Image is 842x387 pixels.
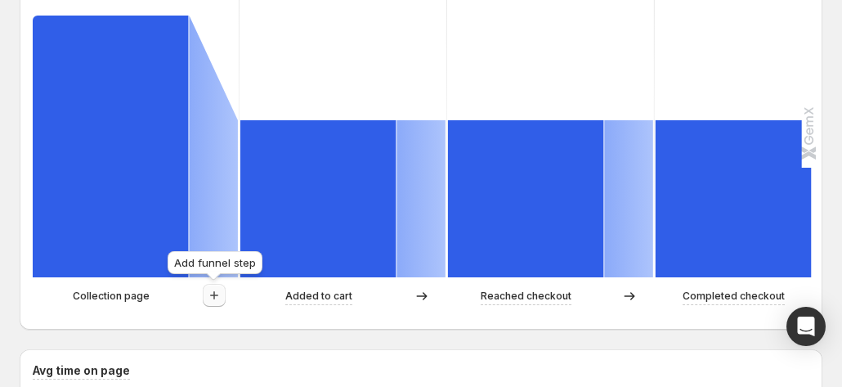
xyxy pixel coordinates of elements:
h3: Avg time on page [33,362,130,379]
p: Completed checkout [683,288,785,304]
div: Open Intercom Messenger [786,307,826,346]
p: Collection page [73,288,150,304]
p: Added to cart [285,288,352,304]
path: Completed checkout: 3 [656,120,811,277]
p: Reached checkout [481,288,571,304]
path: Added to cart: 3 [240,120,396,277]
